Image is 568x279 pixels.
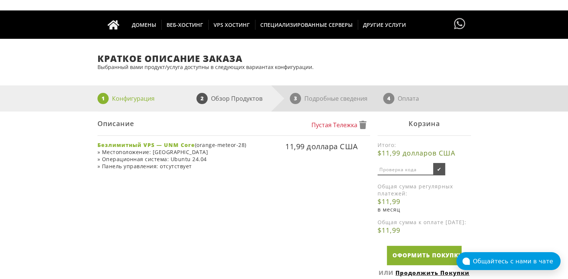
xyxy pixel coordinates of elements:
b: $11,99 долларов США [378,148,471,157]
div: Общайтесь с нами в чате [473,258,561,265]
a: VPS ХОСТИНГ [208,10,255,39]
p: Конфигурация [112,93,155,104]
span: 3 [290,93,301,104]
div: Описание [97,112,370,136]
button: Общайтесь с нами в чате [456,252,561,270]
div: 11,99 доллара США [249,141,358,177]
span: 1 [97,93,109,104]
a: ВЕБ-ХОСТИНГ [161,10,209,39]
label: Общая сумма к оплате [DATE]: [378,219,471,226]
a: СПЕЦИАЛИЗИРОВАННЫЕ СЕРВЕРЫ [255,10,358,39]
div: Корзина [378,112,471,136]
div: ИЛИ [378,269,471,276]
a: Продолжить Покупки [395,269,469,276]
span: 4 [383,93,394,104]
span: 2 [196,93,208,104]
strong: Безлимитный VPS — UNM Core [97,141,195,148]
label: Итого: [378,141,471,148]
span: в месяц [378,206,400,213]
span: ДОМЕНЫ [127,20,162,30]
label: Общая сумма регулярных платежей: [378,183,471,197]
a: Есть вопросы? [452,10,467,38]
a: Перейти на главную страницу [100,10,127,39]
span: VPS ХОСТИНГ [208,20,255,30]
a: Пустая Тележка [311,121,366,129]
input: Проверка кода [378,164,434,175]
span: ДРУГИЕ УСЛУГИ [358,20,411,30]
p: Оплата [398,93,419,104]
span: ВЕБ-ХОСТИНГ [161,20,209,30]
p: Обзор Продуктов [211,93,263,104]
span: СПЕЦИАЛИЗИРОВАННЫЕ СЕРВЕРЫ [255,20,358,30]
b: $11,99 [378,197,471,206]
h1: Краткое Описание заказа [97,54,471,63]
p: Выбранный вами продукт/услуга доступны в следующих вариантах конфигурации. [97,63,471,70]
div: (orange-meteor-28) » Местоположение: [GEOGRAPHIC_DATA] » Операционная система: Ubuntu 24.04 » Пан... [97,141,248,170]
a: ДРУГИЕ УСЛУГИ [358,10,411,39]
b: $11,99 [378,226,471,235]
input: ✔ [433,163,445,175]
a: Оформить покупку [387,246,462,265]
a: ДОМЕНЫ [127,10,162,39]
p: Подробные сведения [304,93,367,104]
